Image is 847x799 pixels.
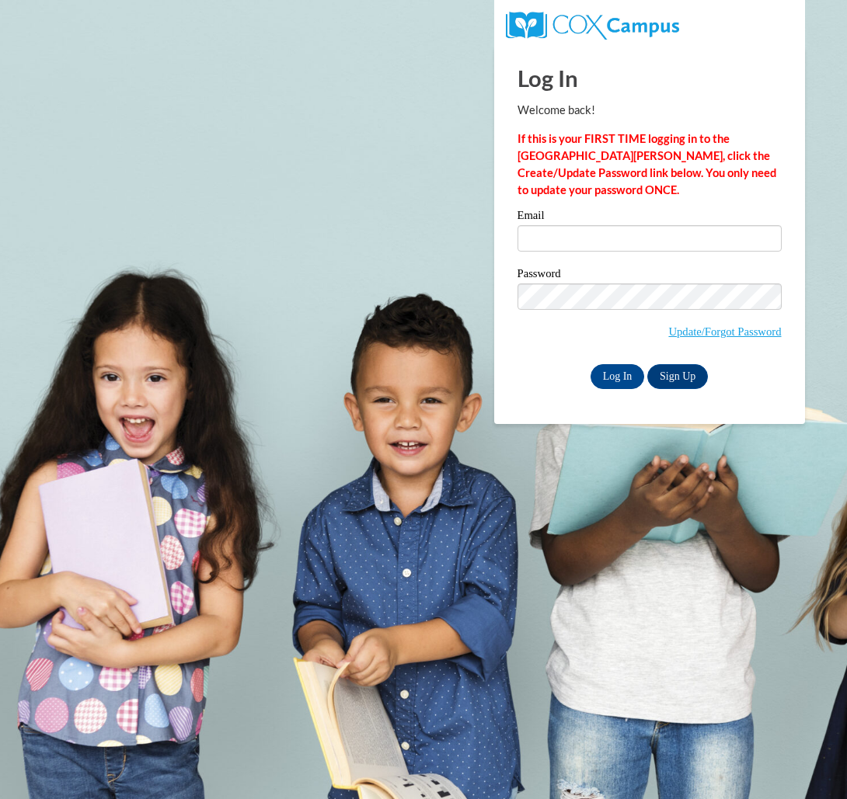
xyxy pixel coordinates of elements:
a: Sign Up [647,364,708,389]
img: COX Campus [506,12,679,40]
label: Email [518,210,782,225]
a: COX Campus [506,18,679,31]
a: Update/Forgot Password [668,325,781,338]
label: Password [518,268,782,283]
h1: Log In [518,62,782,94]
input: Log In [591,364,645,389]
strong: If this is your FIRST TIME logging in to the [GEOGRAPHIC_DATA][PERSON_NAME], click the Create/Upd... [518,132,776,196]
p: Welcome back! [518,102,782,119]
